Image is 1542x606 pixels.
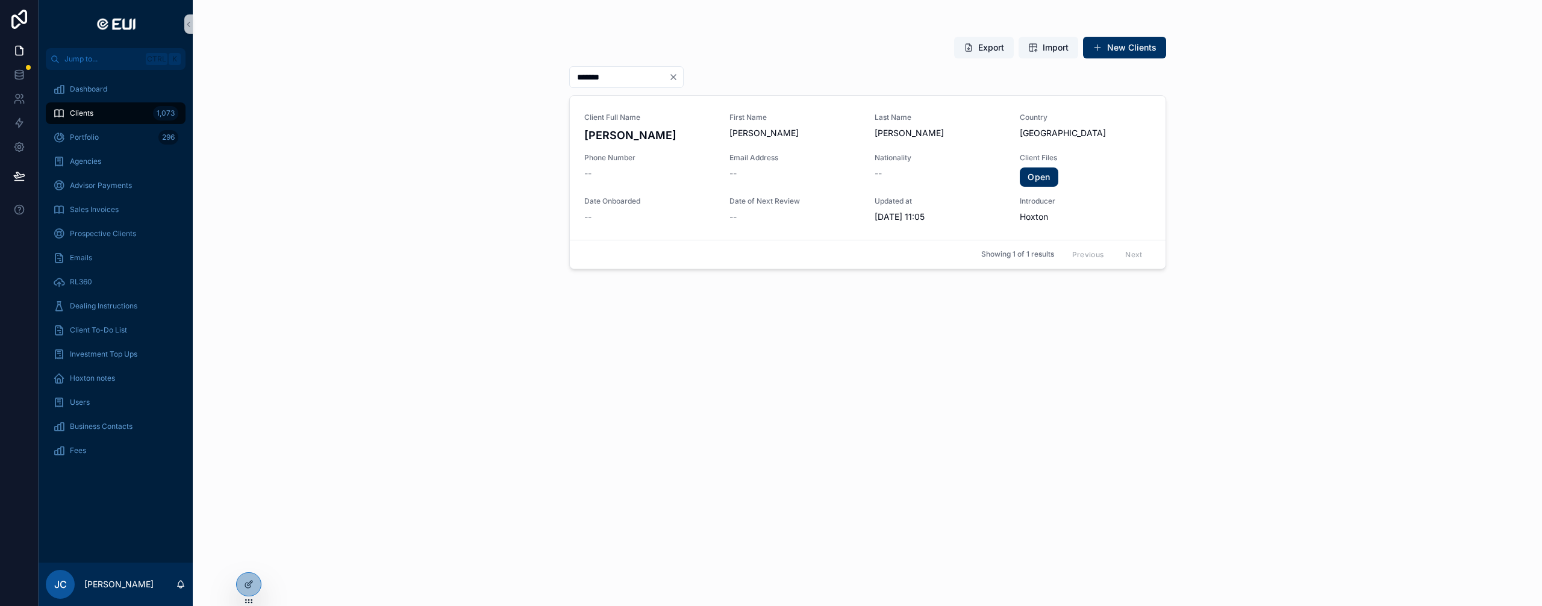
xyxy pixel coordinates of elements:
button: Export [954,37,1014,58]
span: Prospective Clients [70,229,136,239]
span: Fees [70,446,86,455]
span: Business Contacts [70,422,133,431]
a: Portfolio296 [46,127,186,148]
div: 296 [158,130,178,145]
a: Clients1,073 [46,102,186,124]
span: Updated at [875,196,1005,206]
span: Client Files [1020,153,1150,163]
a: Advisor Payments [46,175,186,196]
span: Client To-Do List [70,325,127,335]
span: Introducer [1020,196,1150,206]
a: Dashboard [46,78,186,100]
a: Client To-Do List [46,319,186,341]
span: Date of Next Review [729,196,860,206]
a: RL360 [46,271,186,293]
span: -- [729,167,737,180]
span: Clients [70,108,93,118]
a: Users [46,392,186,413]
a: Agencies [46,151,186,172]
button: Clear [669,72,683,82]
span: K [170,54,179,64]
span: Showing 1 of 1 results [981,249,1054,259]
a: Business Contacts [46,416,186,437]
span: Country [1020,113,1150,122]
span: Portfolio [70,133,99,142]
button: Jump to...CtrlK [46,48,186,70]
span: Sales Invoices [70,205,119,214]
span: Nationality [875,153,1005,163]
span: Hoxton notes [70,373,115,383]
span: Import [1043,42,1069,54]
span: Ctrl [146,53,167,65]
span: Jump to... [64,54,141,64]
a: Prospective Clients [46,223,186,245]
span: RL360 [70,277,92,287]
span: -- [584,167,592,180]
span: Dealing Instructions [70,301,137,311]
span: -- [729,211,737,223]
button: New Clients [1083,37,1166,58]
span: Hoxton [1020,211,1150,223]
a: Fees [46,440,186,461]
span: Phone Number [584,153,715,163]
div: scrollable content [39,70,193,477]
span: [DATE] 11:05 [875,211,1005,223]
button: Import [1019,37,1078,58]
span: [PERSON_NAME] [729,127,860,139]
span: Advisor Payments [70,181,132,190]
a: Client Full Name[PERSON_NAME]First Name[PERSON_NAME]Last Name[PERSON_NAME]Country[GEOGRAPHIC_DATA... [570,96,1166,240]
span: -- [875,167,882,180]
span: Date Onboarded [584,196,715,206]
span: Client Full Name [584,113,715,122]
span: Emails [70,253,92,263]
span: JC [54,577,67,592]
a: Investment Top Ups [46,343,186,365]
p: [PERSON_NAME] [84,578,154,590]
span: First Name [729,113,860,122]
span: Investment Top Ups [70,349,137,359]
span: Agencies [70,157,101,166]
span: [GEOGRAPHIC_DATA] [1020,127,1150,139]
div: 1,073 [153,106,178,120]
a: Hoxton notes [46,367,186,389]
a: Emails [46,247,186,269]
span: Email Address [729,153,860,163]
span: [PERSON_NAME] [875,127,1005,139]
a: Sales Invoices [46,199,186,220]
a: Open [1020,167,1058,187]
span: Users [70,398,90,407]
img: App logo [92,14,139,34]
span: -- [584,211,592,223]
h4: [PERSON_NAME] [584,127,715,143]
a: Dealing Instructions [46,295,186,317]
span: Last Name [875,113,1005,122]
span: Dashboard [70,84,107,94]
